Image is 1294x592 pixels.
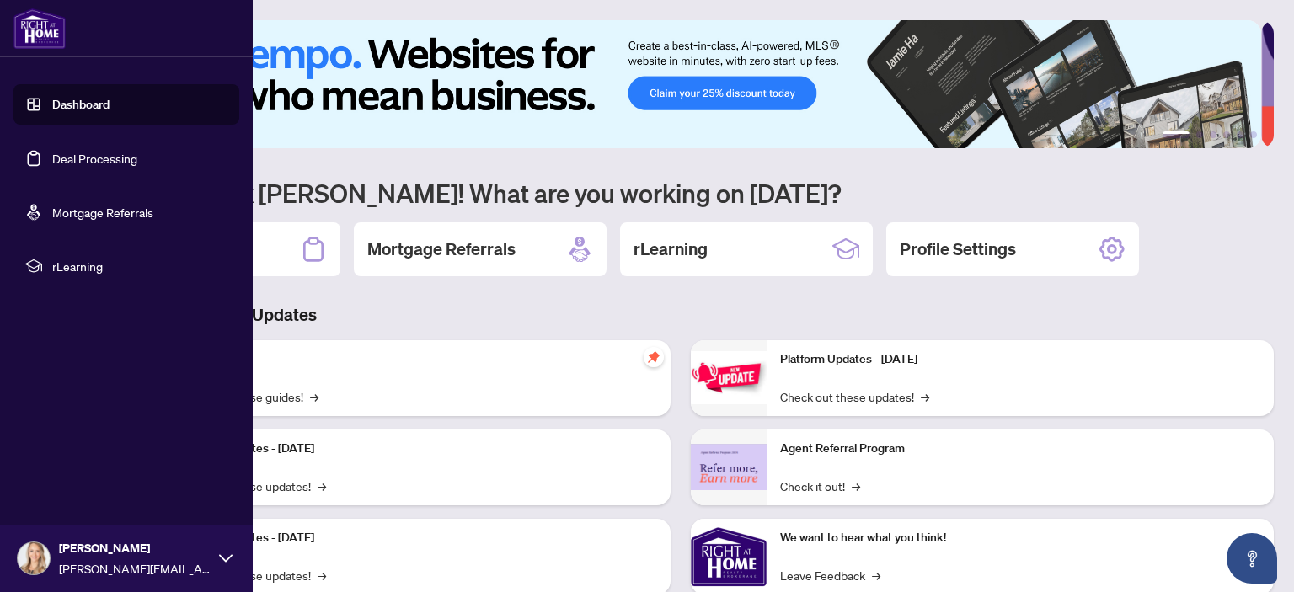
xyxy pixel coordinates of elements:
[780,387,929,406] a: Check out these updates!→
[1237,131,1243,138] button: 5
[88,303,1274,327] h3: Brokerage & Industry Updates
[1196,131,1203,138] button: 2
[780,350,1260,369] p: Platform Updates - [DATE]
[177,440,657,458] p: Platform Updates - [DATE]
[177,350,657,369] p: Self-Help
[691,351,767,404] img: Platform Updates - June 23, 2025
[900,237,1016,261] h2: Profile Settings
[780,477,860,495] a: Check it out!→
[310,387,318,406] span: →
[88,177,1274,209] h1: Welcome back [PERSON_NAME]! What are you working on [DATE]?
[318,477,326,495] span: →
[13,8,66,49] img: logo
[52,205,153,220] a: Mortgage Referrals
[1250,131,1257,138] button: 6
[921,387,929,406] span: →
[780,529,1260,547] p: We want to hear what you think!
[634,237,708,261] h2: rLearning
[691,444,767,490] img: Agent Referral Program
[318,566,326,584] span: →
[1227,533,1277,584] button: Open asap
[88,20,1261,148] img: Slide 0
[852,477,860,495] span: →
[367,237,516,261] h2: Mortgage Referrals
[18,542,50,574] img: Profile Icon
[1223,131,1230,138] button: 4
[1210,131,1216,138] button: 3
[52,151,137,166] a: Deal Processing
[872,566,880,584] span: →
[59,559,211,578] span: [PERSON_NAME][EMAIL_ADDRESS][DOMAIN_NAME]
[644,347,664,367] span: pushpin
[780,440,1260,458] p: Agent Referral Program
[59,539,211,557] span: [PERSON_NAME]
[177,529,657,547] p: Platform Updates - [DATE]
[780,566,880,584] a: Leave Feedback→
[52,257,227,275] span: rLearning
[1163,131,1190,138] button: 1
[52,97,110,112] a: Dashboard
